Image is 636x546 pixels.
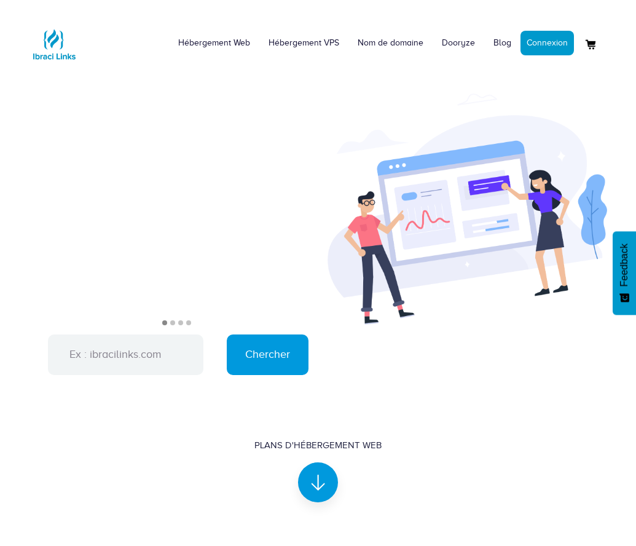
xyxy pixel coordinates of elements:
[169,25,259,61] a: Hébergement Web
[254,439,382,452] div: Plans d'hébergement Web
[48,334,203,375] input: Ex : ibracilinks.com
[484,25,520,61] a: Blog
[29,20,79,69] img: Logo Ibraci Links
[348,25,433,61] a: Nom de domaine
[613,231,636,315] button: Feedback - Afficher l’enquête
[29,9,79,69] a: Logo Ibraci Links
[433,25,484,61] a: Dooryze
[254,439,382,492] a: Plans d'hébergement Web
[259,25,348,61] a: Hébergement VPS
[619,243,630,287] span: Feedback
[227,334,308,375] input: Chercher
[520,31,574,55] a: Connexion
